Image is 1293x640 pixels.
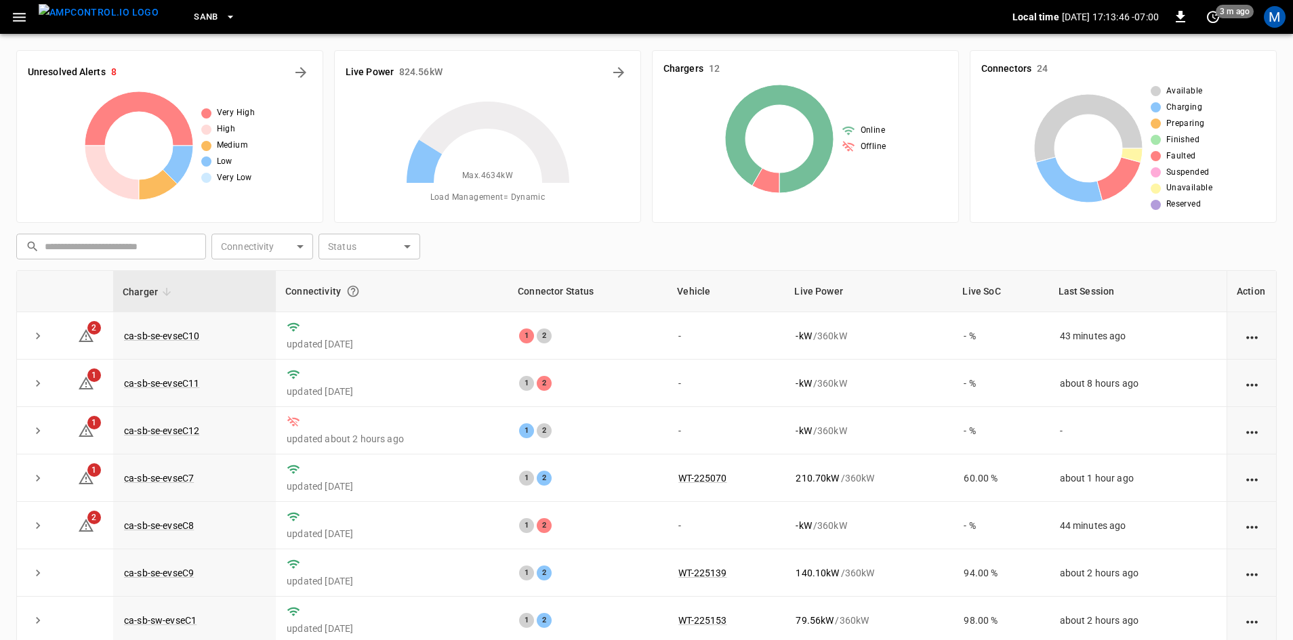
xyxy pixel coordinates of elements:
[1049,360,1227,407] td: about 8 hours ago
[1244,614,1260,627] div: action cell options
[39,4,159,21] img: ampcontrol.io logo
[537,613,552,628] div: 2
[28,65,106,80] h6: Unresolved Alerts
[1049,271,1227,312] th: Last Session
[287,385,497,398] p: updated [DATE]
[28,515,48,536] button: expand row
[537,328,552,343] div: 2
[668,407,785,454] td: -
[668,360,785,407] td: -
[217,155,232,169] span: Low
[861,140,886,154] span: Offline
[124,378,199,389] a: ca-sb-se-evseC11
[519,613,534,628] div: 1
[346,65,394,80] h6: Live Power
[285,279,499,303] div: Connectivity
[287,527,497,540] p: updated [DATE]
[341,279,365,303] button: Connection between the charger and our software.
[1166,85,1203,98] span: Available
[709,62,720,77] h6: 12
[796,566,942,580] div: / 360 kW
[953,271,1048,312] th: Live SoC
[28,326,48,346] button: expand row
[1012,10,1059,24] p: Local time
[678,568,726,578] a: WT-225139
[78,329,94,340] a: 2
[1166,182,1212,195] span: Unavailable
[217,139,248,152] span: Medium
[217,123,236,136] span: High
[1037,62,1048,77] h6: 24
[287,432,497,446] p: updated about 2 hours ago
[1166,198,1201,211] span: Reserved
[953,454,1048,502] td: 60.00 %
[953,312,1048,360] td: - %
[78,377,94,387] a: 1
[1244,471,1260,485] div: action cell options
[28,610,48,631] button: expand row
[78,425,94,435] a: 1
[1166,150,1196,163] span: Faulted
[1227,271,1276,312] th: Action
[678,615,726,626] a: WT-225153
[1166,117,1205,131] span: Preparing
[953,549,1048,597] td: 94.00 %
[1202,6,1224,28] button: set refresh interval
[287,574,497,588] p: updated [DATE]
[87,511,101,524] span: 2
[519,471,534,486] div: 1
[537,471,552,486] div: 2
[861,124,885,137] span: Online
[1244,424,1260,438] div: action cell options
[519,328,534,343] div: 1
[28,421,48,441] button: expand row
[78,472,94,483] a: 1
[290,62,312,83] button: All Alerts
[1264,6,1286,28] div: profile-icon
[519,566,534,580] div: 1
[508,271,668,312] th: Connector Status
[124,473,194,484] a: ca-sb-se-evseC7
[796,519,811,532] p: - kW
[1244,329,1260,343] div: action cell options
[608,62,630,83] button: Energy Overview
[124,425,199,436] a: ca-sb-se-evseC12
[194,9,218,25] span: SanB
[537,423,552,438] div: 2
[796,519,942,532] div: / 360 kW
[1049,549,1227,597] td: about 2 hours ago
[78,519,94,530] a: 2
[1049,312,1227,360] td: 43 minutes ago
[87,463,101,477] span: 1
[430,191,546,205] span: Load Management = Dynamic
[287,622,497,635] p: updated [DATE]
[188,4,241,30] button: SanB
[678,473,726,484] a: WT-225070
[953,502,1048,549] td: - %
[519,423,534,438] div: 1
[796,377,811,390] p: - kW
[287,479,497,493] p: updated [DATE]
[796,424,811,438] p: - kW
[796,614,834,627] p: 79.56 kW
[1244,519,1260,532] div: action cell options
[87,416,101,429] span: 1
[28,563,48,583] button: expand row
[1244,377,1260,390] div: action cell options
[796,329,811,343] p: - kW
[217,171,252,185] span: Very Low
[1166,133,1199,147] span: Finished
[519,376,534,391] div: 1
[1062,10,1159,24] p: [DATE] 17:13:46 -07:00
[537,566,552,580] div: 2
[28,468,48,488] button: expand row
[537,376,552,391] div: 2
[1049,407,1227,454] td: -
[663,62,703,77] h6: Chargers
[87,321,101,335] span: 2
[668,312,785,360] td: -
[124,330,199,341] a: ca-sb-se-evseC10
[1166,101,1202,114] span: Charging
[785,271,953,312] th: Live Power
[123,284,176,300] span: Charger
